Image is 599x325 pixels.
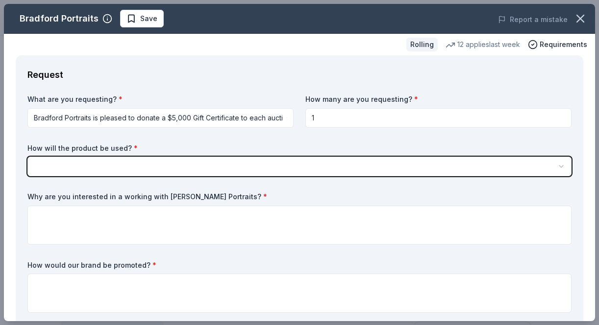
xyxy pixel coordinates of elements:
[406,38,438,51] div: Rolling
[20,11,99,26] div: Bradford Portraits
[528,39,587,50] button: Requirements
[498,14,568,25] button: Report a mistake
[540,39,587,50] span: Requirements
[27,94,294,104] label: What are you requesting?
[27,67,572,83] div: Request
[27,143,572,153] label: How will the product be used?
[27,260,572,270] label: How would our brand be promoted?
[305,94,572,104] label: How many are you requesting?
[140,13,157,24] span: Save
[446,39,520,50] div: 12 applies last week
[27,192,572,202] label: Why are you interested in a working with [PERSON_NAME] Portraits?
[120,10,164,27] button: Save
